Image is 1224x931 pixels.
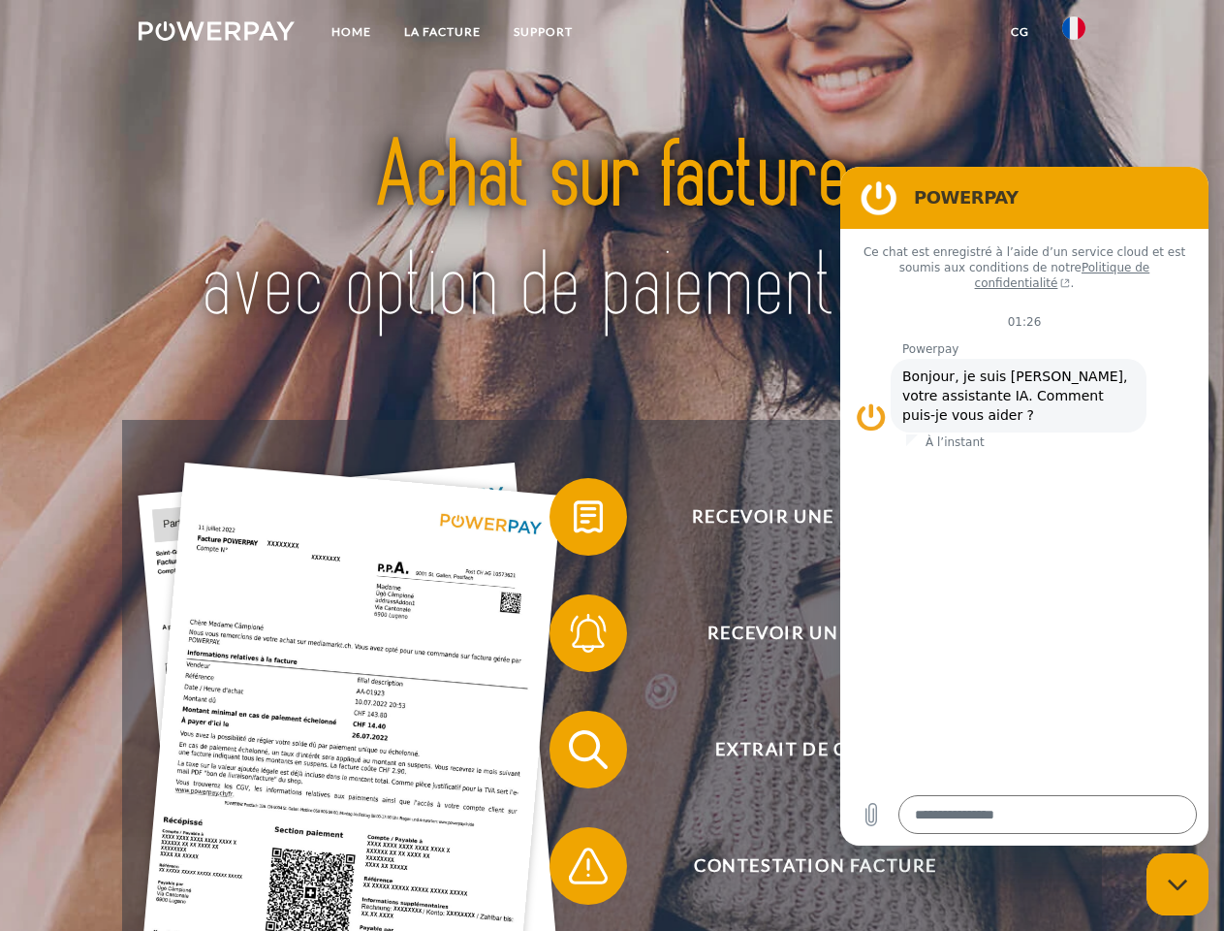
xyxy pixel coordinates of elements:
[564,725,612,774] img: qb_search.svg
[578,711,1052,788] span: Extrait de compte
[994,15,1046,49] a: CG
[1062,16,1085,40] img: fr
[549,594,1053,672] button: Recevoir un rappel?
[564,609,612,658] img: qb_bell.svg
[315,15,388,49] a: Home
[388,15,497,49] a: LA FACTURE
[840,167,1208,846] iframe: Fenêtre de messagerie
[564,493,612,541] img: qb_bill.svg
[578,827,1052,905] span: Contestation Facture
[139,21,295,41] img: logo-powerpay-white.svg
[497,15,589,49] a: Support
[564,842,612,890] img: qb_warning.svg
[578,594,1052,672] span: Recevoir un rappel?
[549,827,1053,905] button: Contestation Facture
[549,478,1053,556] button: Recevoir une facture ?
[185,93,1039,371] img: title-powerpay_fr.svg
[578,478,1052,556] span: Recevoir une facture ?
[1146,853,1208,915] iframe: Bouton de lancement de la fenêtre de messagerie, conversation en cours
[549,711,1053,788] button: Extrait de compte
